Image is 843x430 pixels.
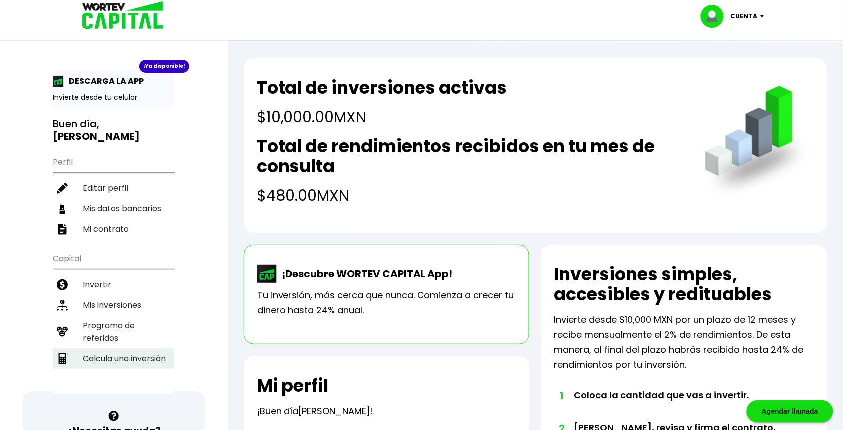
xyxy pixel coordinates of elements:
b: [PERSON_NAME] [53,129,140,143]
p: ¡Buen día ! [257,404,374,419]
a: Calcula una inversión [53,348,174,369]
img: calculadora-icon.17d418c4.svg [57,353,68,364]
a: Editar perfil [53,178,174,198]
img: icon-down [758,15,771,18]
ul: Perfil [53,151,174,239]
ul: Capital [53,247,174,394]
img: invertir-icon.b3b967d7.svg [57,279,68,290]
img: app-icon [53,76,64,87]
div: Agendar llamada [747,400,833,423]
li: Coloca la cantidad que vas a invertir. [574,388,788,421]
img: grafica.516fef24.png [701,86,814,199]
p: DESCARGA LA APP [64,75,144,87]
a: Programa de referidos [53,315,174,348]
img: profile-image [701,5,731,28]
a: Mis datos bancarios [53,198,174,219]
img: recomiendanos-icon.9b8e9327.svg [57,326,68,337]
h2: Inversiones simples, accesibles y redituables [554,264,814,304]
img: editar-icon.952d3147.svg [57,183,68,194]
p: Invierte desde tu celular [53,92,174,103]
h2: Mi perfil [257,376,329,396]
p: Cuenta [731,9,758,24]
img: inversiones-icon.6695dc30.svg [57,300,68,311]
img: datos-icon.10cf9172.svg [57,203,68,214]
h2: Total de inversiones activas [257,78,507,98]
h4: $10,000.00 MXN [257,106,507,128]
span: 1 [559,388,564,403]
span: [PERSON_NAME] [299,405,371,417]
img: contrato-icon.f2db500c.svg [57,224,68,235]
p: ¡Descubre WORTEV CAPITAL App! [277,266,453,281]
a: Mi contrato [53,219,174,239]
h2: Total de rendimientos recibidos en tu mes de consulta [257,136,685,176]
a: Mis inversiones [53,295,174,315]
p: Invierte desde $10,000 MXN por un plazo de 12 meses y recibe mensualmente el 2% de rendimientos. ... [554,312,814,372]
h3: Buen día, [53,118,174,143]
div: ¡Ya disponible! [139,60,189,73]
a: Invertir [53,274,174,295]
h4: $480.00 MXN [257,184,685,207]
p: Tu inversión, más cerca que nunca. Comienza a crecer tu dinero hasta 24% anual. [257,288,516,318]
img: wortev-capital-app-icon [257,265,277,283]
